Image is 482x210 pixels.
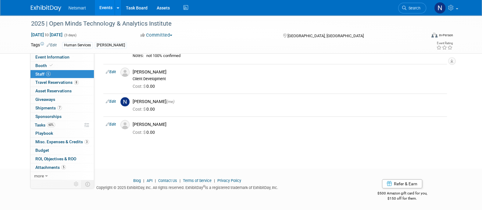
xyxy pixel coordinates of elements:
a: Travel Reservations8 [30,78,94,87]
span: 8 [74,80,79,85]
span: Asset Reservations [35,88,72,93]
div: Human Services [62,42,93,48]
span: (3 days) [64,33,77,37]
span: to [44,32,50,37]
span: Cost: $ [133,84,146,89]
span: Tasks [35,123,55,127]
a: Contact Us [158,178,177,183]
sup: ® [203,185,205,188]
span: Attachments [35,165,66,170]
span: [GEOGRAPHIC_DATA], [GEOGRAPHIC_DATA] [287,34,364,38]
a: Privacy Policy [217,178,241,183]
span: Event Information [35,55,70,59]
td: Toggle Event Tabs [81,180,94,188]
span: [DATE] [DATE] [31,32,63,37]
span: Shipments [35,105,62,110]
span: 5 [61,165,66,169]
a: Misc. Expenses & Credits3 [30,138,94,146]
a: Asset Reservations [30,87,94,95]
span: ROI, Objectives & ROO [35,156,76,161]
span: | [153,178,157,183]
a: more [30,172,94,180]
a: Sponsorships [30,112,94,121]
span: Playbook [35,131,53,136]
div: Event Rating [436,42,452,45]
a: Giveaways [30,95,94,104]
div: Copyright © 2025 ExhibitDay, Inc. All rights reserved. ExhibitDay is a registered trademark of Ex... [31,183,344,190]
div: [PERSON_NAME] [133,99,445,105]
i: Booth reservation complete [50,64,53,67]
span: Booth [35,63,54,68]
a: Shipments7 [30,104,94,112]
div: 2025 | Open Minds Technology & Analytics Institute [29,18,417,29]
div: Notes: [133,53,144,58]
span: 6 [46,72,51,76]
span: 0.00 [133,107,157,112]
a: Edit [106,70,116,74]
div: Event Format [390,32,453,41]
a: Staff6 [30,70,94,78]
a: API [147,178,152,183]
a: Edit [106,99,116,104]
span: | [142,178,146,183]
div: $150 off for them. [353,196,452,201]
span: Staff [35,72,51,77]
a: Terms of Service [183,178,212,183]
td: Personalize Event Tab Strip [71,180,82,188]
span: (me) [166,99,174,104]
a: Booth [30,62,94,70]
div: [PERSON_NAME] [133,69,445,75]
img: Associate-Profile-5.png [120,68,130,77]
a: Event Information [30,53,94,61]
div: $500 Amazon gift card for you, [353,187,452,201]
img: N.jpg [120,97,130,106]
span: 0.00 [133,84,157,89]
div: [PERSON_NAME] [95,42,127,48]
a: Edit [47,43,57,47]
span: Travel Reservations [35,80,79,85]
span: Sponsorships [35,114,62,119]
button: Committed [138,32,175,38]
img: ExhibitDay [31,5,61,11]
a: Refer & Earn [382,179,422,188]
a: Attachments5 [30,163,94,172]
img: Associate-Profile-5.png [120,120,130,129]
span: | [212,178,216,183]
div: In-Person [438,33,453,37]
a: Tasks60% [30,121,94,129]
a: Playbook [30,129,94,137]
div: not 100% confirmed [146,53,445,59]
span: Giveaways [35,97,55,102]
img: Format-Inperson.png [431,33,437,37]
span: | [178,178,182,183]
a: ROI, Objectives & ROO [30,155,94,163]
span: Cost: $ [133,130,146,135]
span: more [34,173,44,178]
span: Misc. Expenses & Credits [35,139,89,144]
a: Search [398,3,426,13]
span: Cost: $ [133,107,146,112]
span: 7 [57,105,62,110]
span: 0.00 [133,130,157,135]
a: Edit [106,122,116,126]
img: Nina Finn [434,2,446,14]
div: Client Development [133,77,445,81]
span: Search [406,6,420,10]
span: Netsmart [69,5,86,10]
td: Tags [31,42,57,49]
span: Budget [35,148,49,153]
span: 60% [47,123,55,127]
div: [PERSON_NAME] [133,122,445,127]
a: Budget [30,146,94,155]
span: 3 [84,140,89,144]
a: Blog [133,178,141,183]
